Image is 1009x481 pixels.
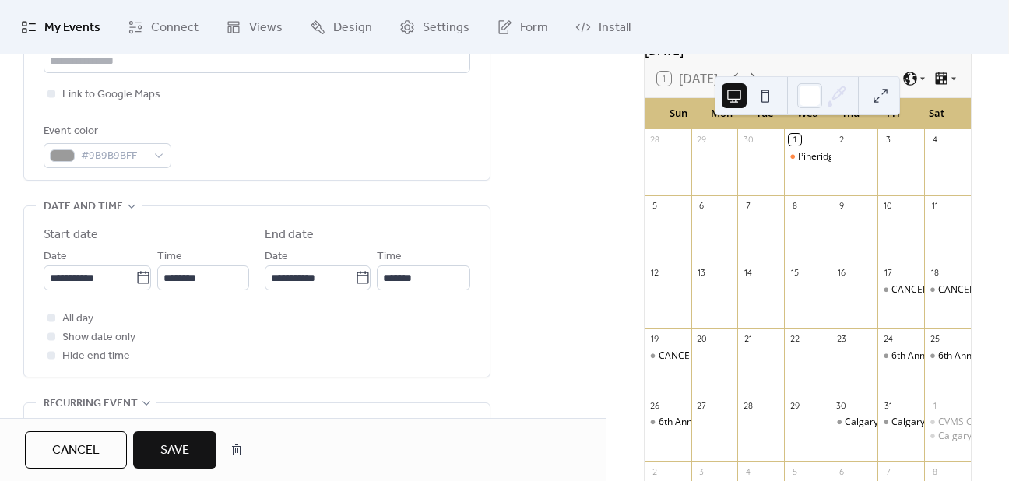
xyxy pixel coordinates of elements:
span: All day [62,310,93,328]
a: My Events [9,6,112,48]
div: 7 [882,465,894,477]
div: 6 [835,465,847,477]
div: 6th Annual Double Double Toil and Trouble [645,416,691,429]
div: 30 [835,399,847,411]
div: 2 [835,134,847,146]
div: 26 [649,399,661,411]
div: 3 [696,465,708,477]
span: Settings [423,19,469,37]
span: Form [520,19,548,37]
div: Pineridge Hollow -Harvest at the Hollow [784,150,831,163]
div: 6 [696,200,708,212]
div: 28 [649,134,661,146]
div: 5 [789,465,800,477]
div: 14 [742,266,754,278]
span: Views [249,19,283,37]
div: 1 [789,134,800,146]
div: 9 [835,200,847,212]
span: Connect [151,19,199,37]
span: Date [265,248,288,266]
div: Calgary Festival of Crafts [924,430,971,443]
div: 29 [789,399,800,411]
span: Link to Google Maps [62,86,160,104]
div: 11 [929,200,940,212]
a: Settings [388,6,481,48]
div: 21 [742,333,754,345]
div: 4 [742,465,754,477]
span: Show date only [62,328,135,347]
div: 3 [882,134,894,146]
span: Design [333,19,372,37]
div: Start date [44,226,98,244]
div: Calgary Festival of Crafts [877,416,924,429]
span: Save [160,441,189,460]
div: 18 [929,266,940,278]
span: My Events [44,19,100,37]
div: 20 [696,333,708,345]
a: Install [564,6,642,48]
span: Time [377,248,402,266]
div: CANCELED - CF Polo Park - Fall Pop Up [659,349,824,363]
div: 16 [835,266,847,278]
div: End date [265,226,314,244]
div: 27 [696,399,708,411]
div: 24 [882,333,894,345]
button: Cancel [25,431,127,469]
div: 17 [882,266,894,278]
div: CANCELED - CF Polo Park - Fall Pop Up [645,349,691,363]
div: 6th Annual Double Double Toil and Trouble [659,416,845,429]
div: 30 [742,134,754,146]
div: 22 [789,333,800,345]
div: Calgary Festival of Crafts [891,416,1000,429]
a: Form [485,6,560,48]
div: 8 [789,200,800,212]
span: Date [44,248,67,266]
div: 25 [929,333,940,345]
span: Date and time [44,198,123,216]
span: Recurring event [44,395,138,413]
div: CVMS Christmas Craft Fair [924,416,971,429]
div: 8 [929,465,940,477]
div: 4 [929,134,940,146]
div: 6th Annual Double Double Toil and Trouble [877,349,924,363]
div: Event color [44,122,168,141]
div: 31 [882,399,894,411]
div: 7 [742,200,754,212]
div: Sat [916,98,958,129]
div: Mon [700,98,743,129]
div: 1 [929,399,940,411]
span: Cancel [52,441,100,460]
span: Install [599,19,631,37]
a: Views [214,6,294,48]
div: 23 [835,333,847,345]
div: CANCELED - CF Polo Park - Fall Pop Up [877,283,924,297]
div: CANCELED - CF Polo Park - Halloween Pop Up [924,283,971,297]
div: 19 [649,333,661,345]
div: 28 [742,399,754,411]
button: Save [133,431,216,469]
div: 10 [882,200,894,212]
div: 13 [696,266,708,278]
div: 6th Annual Double Double Toil and Trouble [924,349,971,363]
div: 12 [649,266,661,278]
div: 5 [649,200,661,212]
span: Time [157,248,182,266]
div: 29 [696,134,708,146]
span: #9B9B9BFF [81,147,146,166]
div: Calgary Festival of Crafts [831,416,877,429]
div: Calgary Festival of Crafts [845,416,953,429]
a: Design [298,6,384,48]
span: Hide end time [62,347,130,366]
div: Sun [657,98,700,129]
div: Pineridge Hollow -Harvest at the Hollow [798,150,970,163]
div: 15 [789,266,800,278]
a: Connect [116,6,210,48]
div: 2 [649,465,661,477]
